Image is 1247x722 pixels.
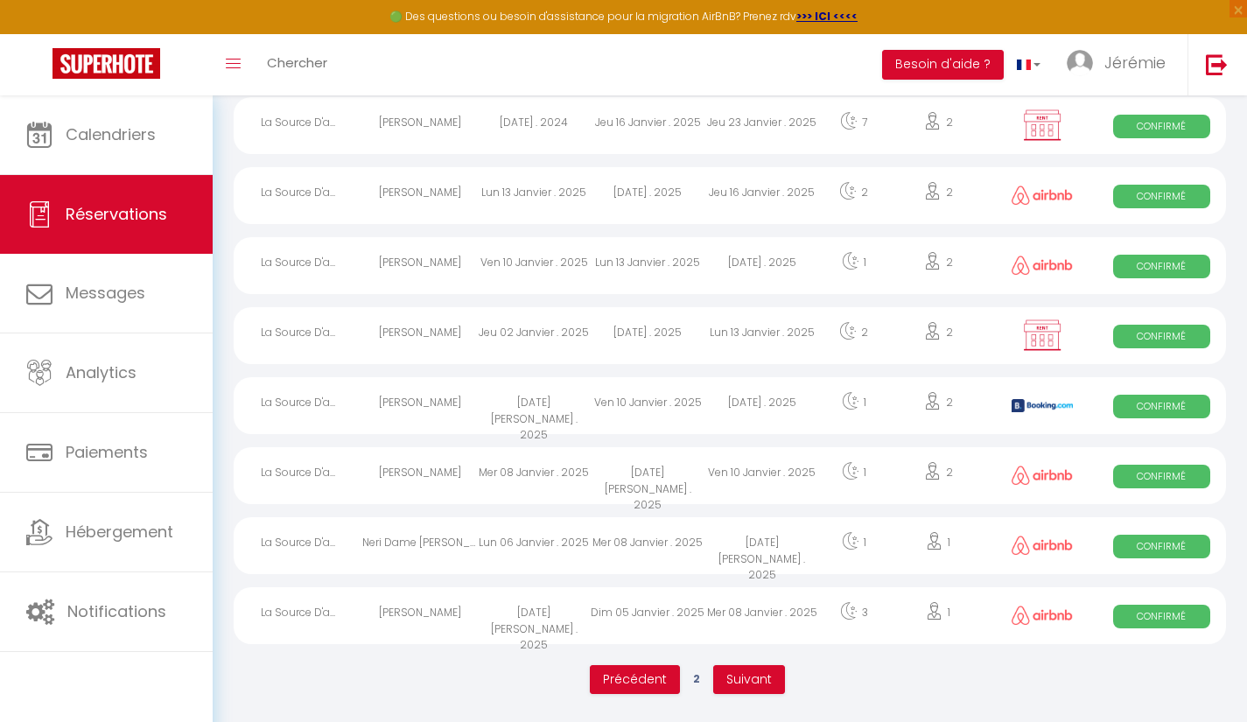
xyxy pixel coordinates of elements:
span: Chercher [267,53,327,72]
span: Suivant [726,670,772,688]
span: Précédent [603,670,667,688]
button: Next [713,665,785,695]
button: Previous [590,665,680,695]
img: Super Booking [53,48,160,79]
span: Jérémie [1104,52,1166,74]
span: Paiements [66,441,148,463]
span: 2 [680,663,713,694]
button: Besoin d'aide ? [882,50,1004,80]
span: Hébergement [66,521,173,543]
img: logout [1206,53,1228,75]
span: Analytics [66,361,137,383]
a: Chercher [254,34,340,95]
a: ... Jérémie [1054,34,1187,95]
span: Calendriers [66,123,156,145]
span: Notifications [67,600,166,622]
a: >>> ICI <<<< [796,9,858,24]
img: ... [1067,50,1093,76]
span: Messages [66,282,145,304]
span: Réservations [66,203,167,225]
